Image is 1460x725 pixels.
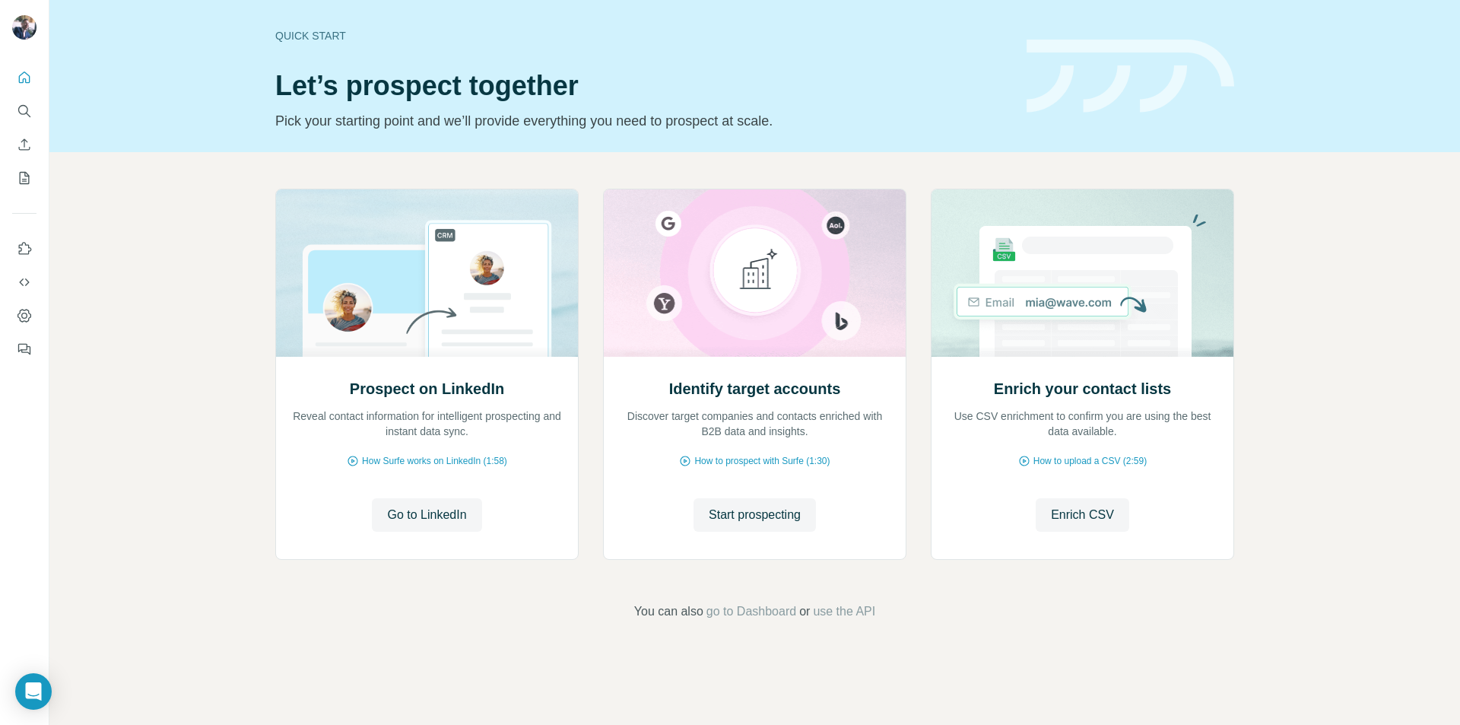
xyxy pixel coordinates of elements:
[15,673,52,710] div: Open Intercom Messenger
[1036,498,1129,532] button: Enrich CSV
[12,15,36,40] img: Avatar
[799,603,810,621] span: or
[634,603,703,621] span: You can also
[12,64,36,91] button: Quick start
[275,189,579,357] img: Prospect on LinkedIn
[291,409,563,439] p: Reveal contact information for intelligent prospecting and instant data sync.
[372,498,481,532] button: Go to LinkedIn
[12,235,36,262] button: Use Surfe on LinkedIn
[1051,506,1114,524] span: Enrich CSV
[813,603,875,621] button: use the API
[619,409,890,439] p: Discover target companies and contacts enriched with B2B data and insights.
[12,131,36,158] button: Enrich CSV
[12,335,36,363] button: Feedback
[12,302,36,329] button: Dashboard
[669,378,841,399] h2: Identify target accounts
[275,71,1008,101] h1: Let’s prospect together
[362,454,507,468] span: How Surfe works on LinkedIn (1:58)
[275,28,1008,43] div: Quick start
[1033,454,1147,468] span: How to upload a CSV (2:59)
[709,506,801,524] span: Start prospecting
[12,164,36,192] button: My lists
[275,110,1008,132] p: Pick your starting point and we’ll provide everything you need to prospect at scale.
[350,378,504,399] h2: Prospect on LinkedIn
[931,189,1234,357] img: Enrich your contact lists
[12,269,36,296] button: Use Surfe API
[12,97,36,125] button: Search
[603,189,906,357] img: Identify target accounts
[1027,40,1234,113] img: banner
[694,454,830,468] span: How to prospect with Surfe (1:30)
[387,506,466,524] span: Go to LinkedIn
[947,409,1218,439] p: Use CSV enrichment to confirm you are using the best data available.
[994,378,1171,399] h2: Enrich your contact lists
[693,498,816,532] button: Start prospecting
[706,603,796,621] button: go to Dashboard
